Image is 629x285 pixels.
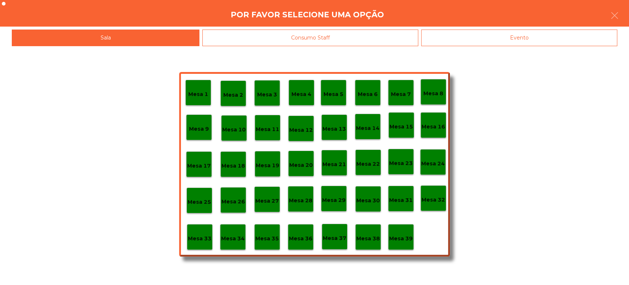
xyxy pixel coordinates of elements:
[12,30,199,46] div: Sala
[422,196,445,204] p: Mesa 32
[356,160,380,168] p: Mesa 22
[324,90,343,99] p: Mesa 5
[389,196,413,205] p: Mesa 31
[221,234,245,243] p: Mesa 34
[257,90,277,99] p: Mesa 3
[289,196,312,205] p: Mesa 28
[421,159,445,168] p: Mesa 24
[256,161,279,170] p: Mesa 19
[291,90,311,99] p: Mesa 4
[389,123,413,131] p: Mesa 15
[188,234,212,243] p: Mesa 33
[423,89,443,98] p: Mesa 8
[289,126,313,134] p: Mesa 12
[356,124,380,133] p: Mesa 14
[389,234,413,243] p: Mesa 39
[358,90,378,99] p: Mesa 6
[221,162,245,170] p: Mesa 18
[289,234,312,243] p: Mesa 36
[188,90,208,99] p: Mesa 1
[422,123,445,131] p: Mesa 16
[188,198,211,206] p: Mesa 25
[231,9,384,20] h4: Por favor selecione uma opção
[223,91,243,99] p: Mesa 2
[322,160,346,169] p: Mesa 21
[421,30,617,46] div: Evento
[189,125,209,133] p: Mesa 9
[221,198,245,206] p: Mesa 26
[202,30,418,46] div: Consumo Staff
[356,234,380,243] p: Mesa 38
[323,234,346,243] p: Mesa 37
[322,196,346,205] p: Mesa 29
[322,125,346,133] p: Mesa 13
[255,234,279,243] p: Mesa 35
[255,197,279,205] p: Mesa 27
[187,162,211,170] p: Mesa 17
[256,125,279,134] p: Mesa 11
[289,161,313,169] p: Mesa 20
[389,159,413,168] p: Mesa 23
[391,90,411,99] p: Mesa 7
[356,196,380,205] p: Mesa 30
[222,126,246,134] p: Mesa 10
